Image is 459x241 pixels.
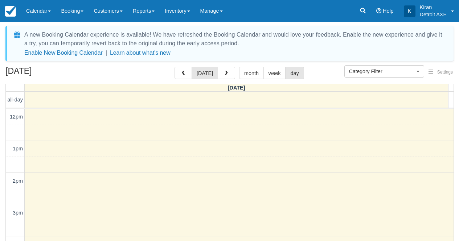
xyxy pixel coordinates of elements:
[349,68,415,75] span: Category Filter
[13,146,23,151] span: 1pm
[24,30,445,48] div: A new Booking Calendar experience is available! We have refreshed the Booking Calendar and would ...
[420,11,447,18] p: Detroit AXE
[13,178,23,184] span: 2pm
[8,97,23,103] span: all-day
[344,65,424,78] button: Category Filter
[228,85,245,91] span: [DATE]
[404,5,415,17] div: K
[420,4,447,11] p: Kiran
[192,67,218,79] button: [DATE]
[13,210,23,216] span: 3pm
[10,114,23,120] span: 12pm
[24,49,103,57] button: Enable New Booking Calendar
[110,50,171,56] a: Learn about what's new
[5,67,97,80] h2: [DATE]
[285,67,304,79] button: day
[106,50,107,56] span: |
[424,67,457,78] button: Settings
[437,70,453,75] span: Settings
[263,67,286,79] button: week
[5,6,16,17] img: checkfront-main-nav-mini-logo.png
[383,8,394,14] span: Help
[239,67,264,79] button: month
[376,8,381,13] i: Help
